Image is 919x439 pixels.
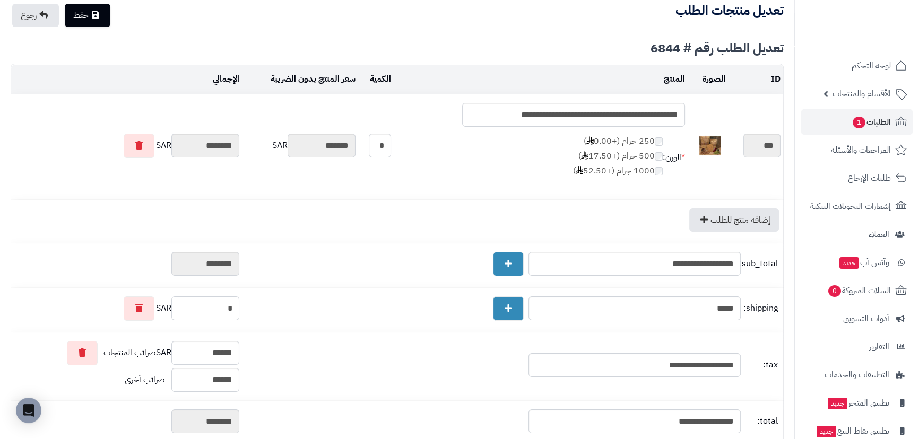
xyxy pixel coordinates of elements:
span: التطبيقات والخدمات [825,367,889,382]
div: SAR [14,134,239,158]
a: حفظ [65,4,110,27]
span: shipping: [743,302,778,314]
span: وآتس آب [838,255,889,270]
span: الطلبات [852,115,891,129]
a: التطبيقات والخدمات [801,362,913,388]
a: إشعارات التحويلات البنكية [801,194,913,219]
span: tax: [743,359,778,371]
a: رجوع [12,4,59,27]
span: 1 [853,117,865,128]
span: جديد [839,257,859,269]
a: العملاء [801,222,913,247]
td: ID [729,65,783,94]
td: الوزن: [663,127,685,188]
td: الإجمالي [11,65,242,94]
a: التقارير [801,334,913,359]
span: ضرائب المنتجات [103,347,156,359]
span: 0 [828,285,841,297]
a: إضافة منتج للطلب [689,208,779,232]
span: جديد [828,398,847,409]
span: لوحة التحكم [852,58,891,73]
span: total: [743,415,778,427]
span: ضرائب أخرى [125,373,165,385]
td: الصورة [688,65,729,94]
div: SAR [14,341,239,365]
span: إشعارات التحويلات البنكية [810,199,891,214]
a: الطلبات1 [801,109,913,135]
a: تطبيق المتجرجديد [801,390,913,416]
span: تطبيق نقاط البيع [816,424,889,438]
span: أدوات التسويق [843,311,889,326]
td: المنتج [394,65,688,94]
span: الأقسام والمنتجات [833,86,891,101]
span: تطبيق المتجر [827,396,889,410]
b: تعديل منتجات الطلب [675,1,784,20]
label: 250 جرام (+0.00 ) [573,135,663,147]
div: SAR [245,134,356,157]
span: العملاء [869,227,889,242]
label: 1000 جرام (+52.50 ) [573,165,663,177]
a: وآتس آبجديد [801,250,913,275]
span: طلبات الإرجاع [848,171,891,186]
span: sub_total: [743,258,778,270]
a: السلات المتروكة0 [801,278,913,303]
td: الكمية [358,65,394,94]
span: السلات المتروكة [827,283,891,298]
img: 1704009880-WhatsApp%20Image%202023-12-31%20at%209.42.12%20AM%20(1)-40x40.jpeg [699,135,721,156]
span: التقارير [869,339,889,354]
input: 1000 جرام (+52.50) [655,167,663,175]
input: 250 جرام (+0.00) [655,137,663,146]
a: أدوات التسويق [801,306,913,331]
div: تعديل الطلب رقم # 6844 [11,42,784,55]
a: المراجعات والأسئلة [801,137,913,163]
div: SAR [14,296,239,321]
label: 500 جرام (+17.50 ) [573,150,663,162]
td: سعر المنتج بدون الضريبة [242,65,358,94]
div: Open Intercom Messenger [16,398,41,423]
input: 500 جرام (+17.50) [655,152,663,161]
a: لوحة التحكم [801,53,913,78]
span: المراجعات والأسئلة [831,143,891,157]
span: جديد [817,426,836,437]
a: طلبات الإرجاع [801,165,913,191]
